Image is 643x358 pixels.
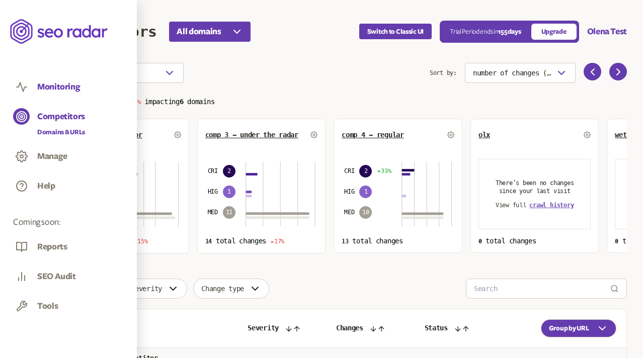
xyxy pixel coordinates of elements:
button: comp 4 - regular [342,131,404,139]
input: Search [474,279,610,298]
span: HIG [208,188,218,196]
span: All domains [177,26,221,38]
button: Olena Test [587,26,627,38]
div: View full [496,201,574,209]
button: Group by URL [541,319,616,337]
span: crawl history [529,202,574,209]
a: Domains & URLs [37,127,85,137]
th: Status [415,309,518,348]
span: CRI [208,167,218,175]
span: MED [344,208,354,216]
button: All domains [169,22,251,42]
th: Severity [237,309,326,348]
button: olx [478,131,490,139]
span: 10 [359,206,372,219]
span: 0 [478,238,482,245]
button: Change type [193,279,269,299]
p: There’s been no changes since your last visit [491,179,579,195]
span: 6 [180,98,184,106]
p: Total changes impacting domains [60,95,627,107]
span: 13 [342,238,349,245]
span: 15% [133,238,147,245]
span: 2 [223,165,235,177]
button: number of changes (high-low) [465,63,576,83]
button: Help [37,181,55,192]
button: wetest [615,131,638,139]
p: total changes [342,237,454,245]
th: Changes [326,309,415,348]
span: 33% [377,167,391,175]
span: 2 [359,165,372,177]
span: Severity [131,285,162,293]
span: 17% [270,238,284,245]
span: 1 [223,186,235,198]
button: Severity [123,279,187,299]
button: Switch to Classic UI [359,24,432,39]
a: Upgrade [531,24,577,40]
span: Sort by: [430,63,457,83]
span: 155 days [498,28,521,35]
span: Coming soon: [13,217,124,228]
span: 1 [359,186,372,198]
span: 0 [615,238,618,245]
button: Competitors [37,111,85,122]
p: total changes [205,237,318,245]
button: comp 3 - under the radar [205,131,298,139]
th: Target URL [61,309,237,348]
button: Monitoring [37,81,80,93]
span: CRI [344,167,354,175]
span: 14 [205,238,212,245]
span: number of changes (high-low) [473,69,551,77]
p: total changes [478,237,591,245]
span: HIG [344,188,354,196]
span: Change type [201,285,244,293]
a: CompetitorsDomains & URLs [13,108,124,137]
span: Group by URL [549,324,589,332]
button: crawl history [529,201,574,209]
p: Trial Period ends in [450,28,521,36]
button: Manage [37,151,67,162]
span: MED [208,208,218,216]
span: 11 [223,206,235,219]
